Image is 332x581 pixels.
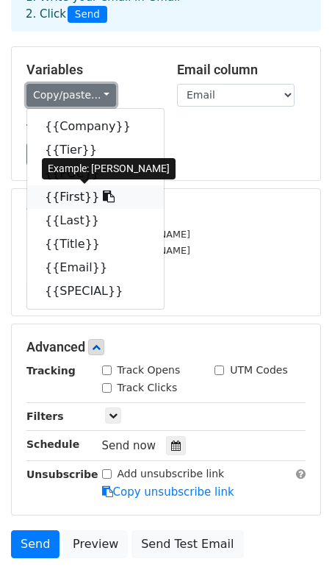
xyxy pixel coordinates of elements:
[27,256,164,279] a: {{Email}}
[27,115,164,138] a: {{Company}}
[68,6,107,24] span: Send
[26,62,155,78] h5: Variables
[27,279,164,303] a: {{SPECIAL}}
[26,204,306,220] h5: 22 Recipients
[118,363,181,378] label: Track Opens
[26,339,306,355] h5: Advanced
[102,439,156,452] span: Send now
[26,84,116,107] a: Copy/paste...
[26,229,190,240] small: [EMAIL_ADDRESS][DOMAIN_NAME]
[118,466,225,482] label: Add unsubscribe link
[26,438,79,450] strong: Schedule
[259,510,332,581] iframe: Chat Widget
[26,468,98,480] strong: Unsubscribe
[42,158,176,179] div: Example: [PERSON_NAME]
[27,185,164,209] a: {{First}}
[26,365,76,377] strong: Tracking
[26,410,64,422] strong: Filters
[63,530,128,558] a: Preview
[131,530,243,558] a: Send Test Email
[27,209,164,232] a: {{Last}}
[230,363,287,378] label: UTM Codes
[27,162,164,185] a: {{POC}}
[27,232,164,256] a: {{Title}}
[118,380,178,396] label: Track Clicks
[102,485,234,499] a: Copy unsubscribe link
[26,245,190,256] small: [EMAIL_ADDRESS][DOMAIN_NAME]
[27,138,164,162] a: {{Tier}}
[11,530,59,558] a: Send
[177,62,306,78] h5: Email column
